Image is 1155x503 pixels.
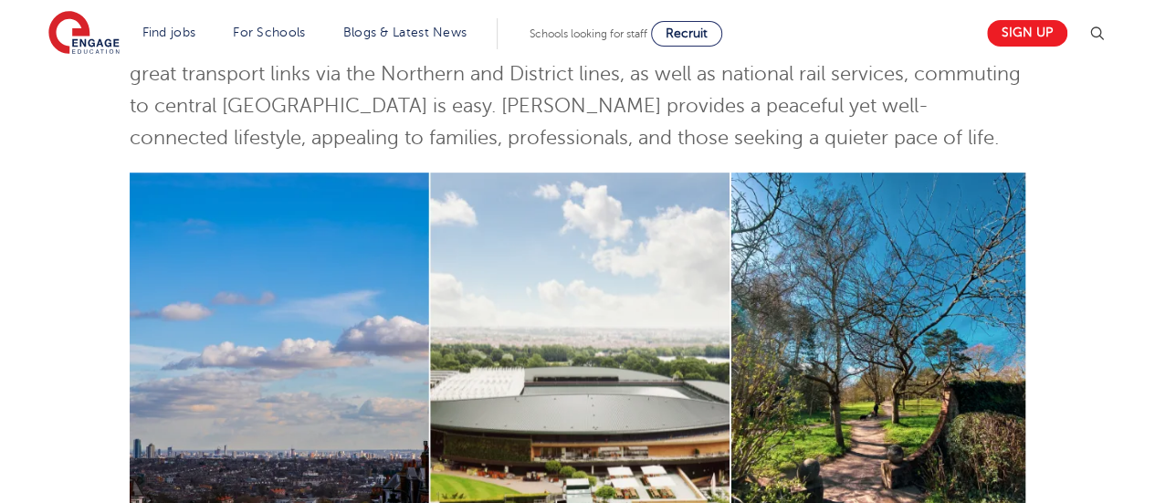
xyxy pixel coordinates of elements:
a: Blogs & Latest News [343,26,467,39]
span: Recruit [666,26,708,40]
img: Engage Education [48,11,120,57]
a: Sign up [987,20,1067,47]
a: Find jobs [142,26,196,39]
span: Schools looking for staff [530,27,647,40]
a: Recruit [651,21,722,47]
a: For Schools [233,26,305,39]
